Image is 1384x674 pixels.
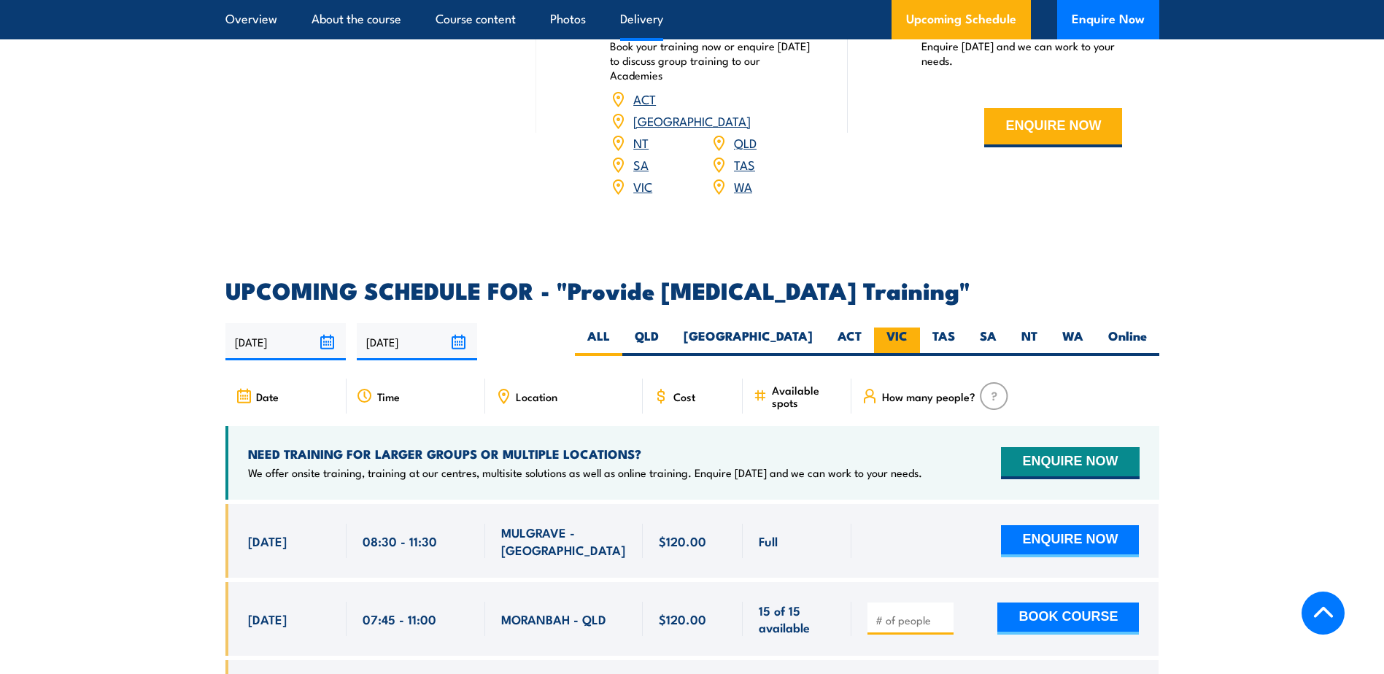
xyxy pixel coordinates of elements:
[659,532,706,549] span: $120.00
[633,133,649,151] a: NT
[882,390,975,403] span: How many people?
[759,602,835,636] span: 15 of 15 available
[967,328,1009,356] label: SA
[248,611,287,627] span: [DATE]
[659,611,706,627] span: $120.00
[1001,447,1139,479] button: ENQUIRE NOW
[610,39,811,82] p: Book your training now or enquire [DATE] to discuss group training to our Academies
[997,603,1139,635] button: BOOK COURSE
[248,532,287,549] span: [DATE]
[875,613,948,627] input: # of people
[984,108,1122,147] button: ENQUIRE NOW
[920,328,967,356] label: TAS
[1009,328,1050,356] label: NT
[377,390,400,403] span: Time
[759,532,778,549] span: Full
[673,390,695,403] span: Cost
[1096,328,1159,356] label: Online
[575,328,622,356] label: ALL
[357,323,477,360] input: To date
[363,611,436,627] span: 07:45 - 11:00
[921,39,1123,68] p: Enquire [DATE] and we can work to your needs.
[501,611,606,627] span: MORANBAH - QLD
[1050,328,1096,356] label: WA
[516,390,557,403] span: Location
[633,112,751,129] a: [GEOGRAPHIC_DATA]
[501,524,627,558] span: MULGRAVE - [GEOGRAPHIC_DATA]
[622,328,671,356] label: QLD
[772,384,841,408] span: Available spots
[633,177,652,195] a: VIC
[874,328,920,356] label: VIC
[734,177,752,195] a: WA
[734,133,757,151] a: QLD
[248,465,922,480] p: We offer onsite training, training at our centres, multisite solutions as well as online training...
[256,390,279,403] span: Date
[633,90,656,107] a: ACT
[225,279,1159,300] h2: UPCOMING SCHEDULE FOR - "Provide [MEDICAL_DATA] Training"
[225,323,346,360] input: From date
[248,446,922,462] h4: NEED TRAINING FOR LARGER GROUPS OR MULTIPLE LOCATIONS?
[1001,525,1139,557] button: ENQUIRE NOW
[825,328,874,356] label: ACT
[633,155,649,173] a: SA
[671,328,825,356] label: [GEOGRAPHIC_DATA]
[734,155,755,173] a: TAS
[363,532,437,549] span: 08:30 - 11:30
